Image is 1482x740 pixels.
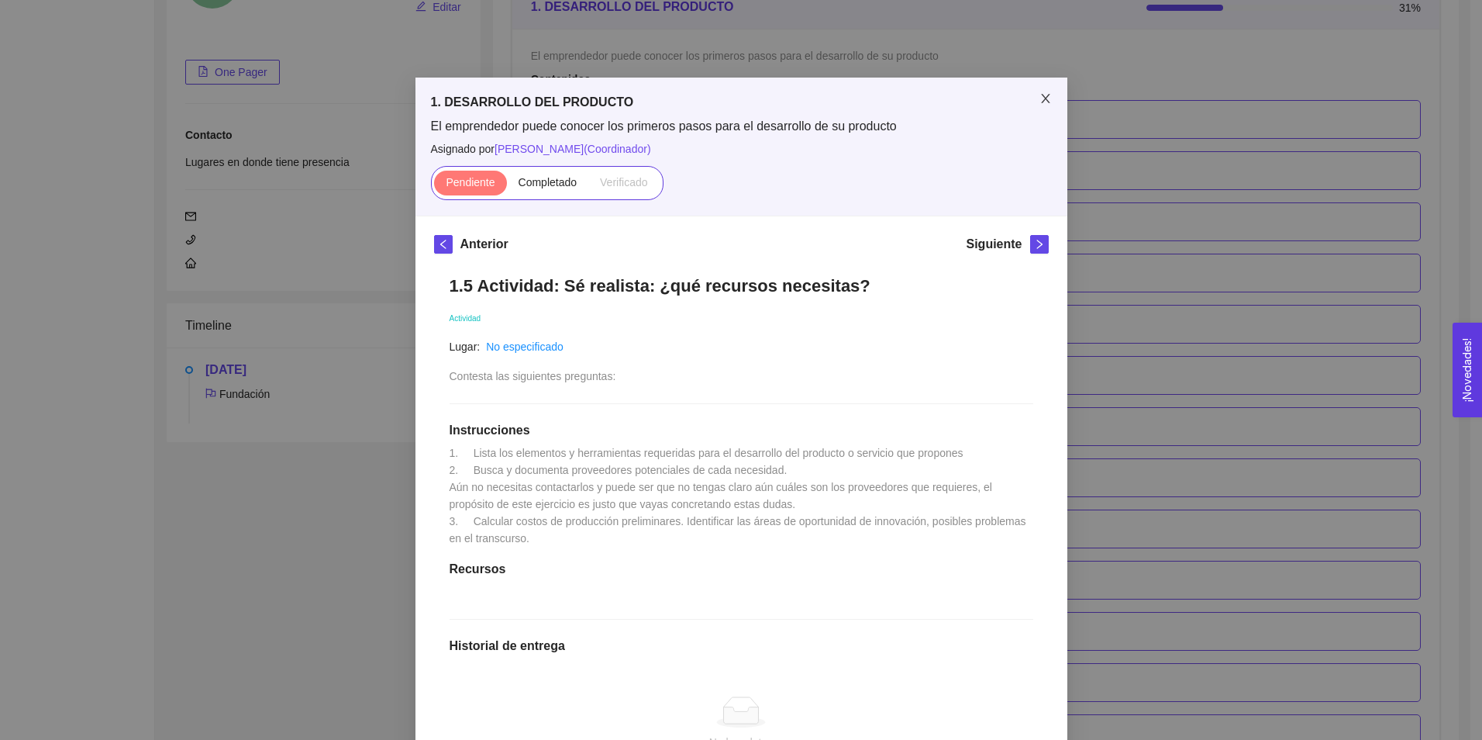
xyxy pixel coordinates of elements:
h1: Historial de entrega [450,638,1033,654]
h5: Anterior [460,235,508,254]
span: close [1039,92,1052,105]
button: Close [1024,78,1067,121]
button: right [1030,235,1049,254]
h1: 1.5 Actividad: Sé realista: ¿qué recursos necesitas? [450,275,1033,296]
a: No especificado [486,341,564,353]
h5: Siguiente [966,235,1022,254]
span: left [435,239,452,250]
h5: 1. DESARROLLO DEL PRODUCTO [431,93,1052,112]
span: Actividad [450,314,481,323]
button: Open Feedback Widget [1453,323,1482,417]
span: 1. Lista los elementos y herramientas requeridas para el desarrollo del producto o servicio que p... [450,447,1029,545]
span: right [1031,239,1048,250]
h1: Instrucciones [450,423,1033,438]
span: Completado [519,176,577,188]
span: Verificado [600,176,647,188]
span: Asignado por [431,140,1052,157]
span: [PERSON_NAME] ( Coordinador ) [495,143,651,155]
article: Lugar: [450,338,481,355]
span: Pendiente [446,176,495,188]
h1: Recursos [450,562,1033,577]
span: El emprendedor puede conocer los primeros pasos para el desarrollo de su producto [431,118,1052,135]
button: left [434,235,453,254]
span: Contesta las siguientes preguntas: [450,370,616,382]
